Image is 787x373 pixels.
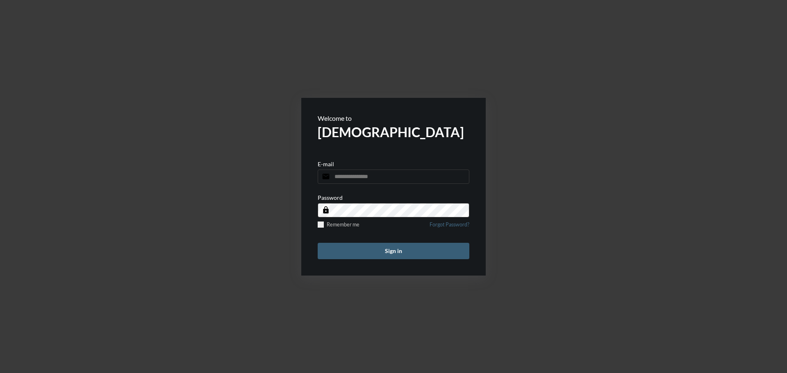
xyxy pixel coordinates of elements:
[430,222,469,233] a: Forgot Password?
[318,124,469,140] h2: [DEMOGRAPHIC_DATA]
[318,161,334,167] p: E-mail
[318,243,469,259] button: Sign in
[318,114,469,122] p: Welcome to
[318,194,343,201] p: Password
[318,222,359,228] label: Remember me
